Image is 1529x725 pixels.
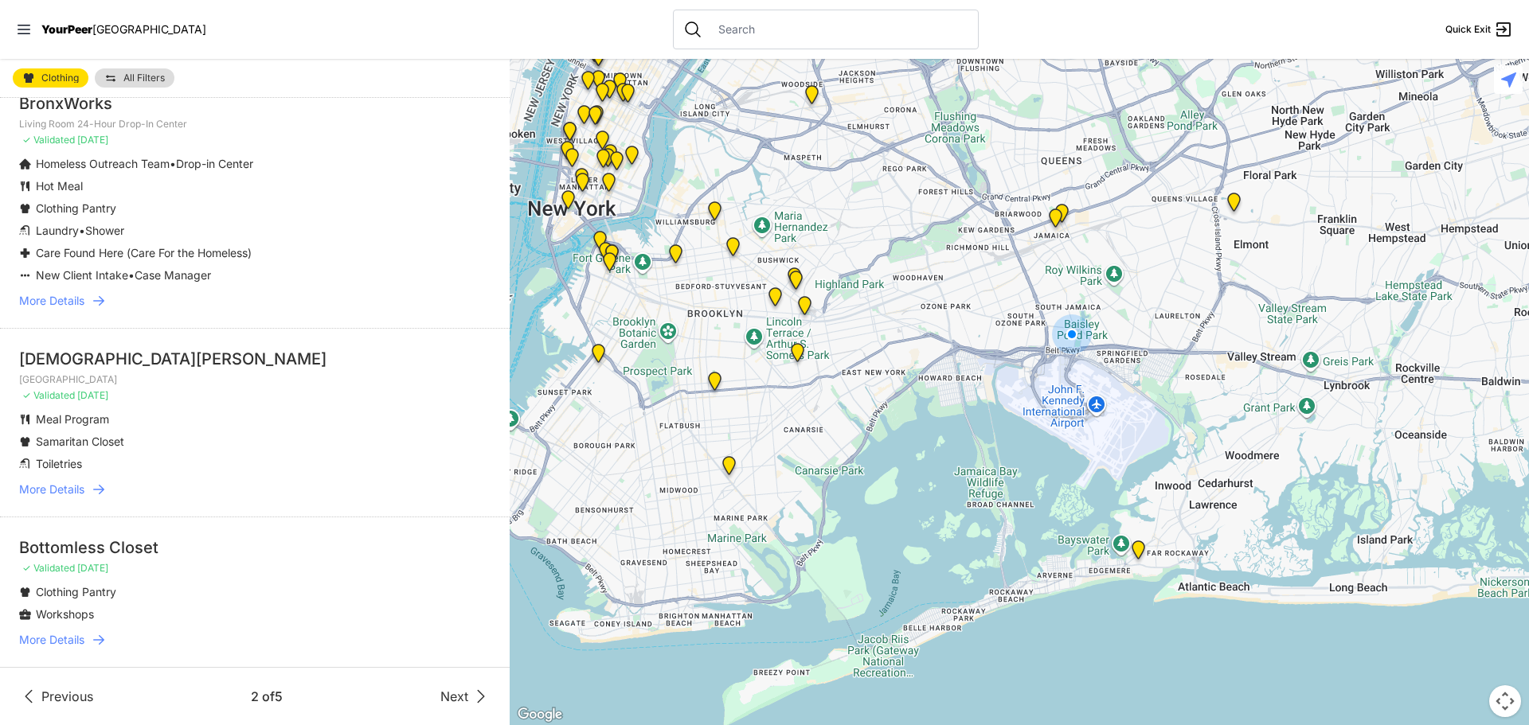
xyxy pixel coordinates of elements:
span: Homeless Outreach Team [36,157,170,170]
a: Next [440,687,491,706]
span: All Filters [123,73,165,83]
span: • [128,268,135,282]
div: Brooklyn [596,242,616,267]
div: Back of the Church [585,106,605,131]
span: Samaritan Closet [36,435,124,448]
img: Google [514,704,566,725]
div: Jamaica DYCD Youth Drop-in Center - Safe Space (grey door between Tabernacle of Prayer and Hot Po... [1052,204,1072,229]
span: ✓ Validated [22,389,75,401]
span: New Client Intake [36,268,128,282]
span: Meal Program [36,412,109,426]
span: [GEOGRAPHIC_DATA] [92,22,206,36]
span: ✓ Validated [22,562,75,574]
span: Clothing [41,73,79,83]
span: Laundry [36,224,79,237]
span: • [79,224,85,237]
div: Manhattan [622,146,642,171]
span: [DATE] [77,389,108,401]
div: SuperPantry [765,287,785,313]
span: More Details [19,293,84,309]
div: BronxWorks [19,92,491,115]
span: Hot Meal [36,179,83,193]
div: Greenwich Village [560,122,580,147]
div: Brooklyn DYCD Youth Drop-in Center [788,343,808,368]
div: Bushwick/North Brooklyn [786,271,806,296]
span: More Details [19,632,84,648]
span: Clothing Pantry [36,201,116,215]
div: New Location, Headquarters [592,83,612,108]
div: Bowery Campus [593,149,613,174]
div: [DEMOGRAPHIC_DATA][PERSON_NAME] [19,348,491,370]
span: Workshops [36,607,94,621]
div: Location of CCBQ, Brooklyn [723,237,743,263]
div: You are here! [1052,314,1092,354]
a: More Details [19,293,491,309]
div: Antonio Olivieri Drop-in Center [589,70,608,95]
div: Bottomless Closet [19,536,491,559]
div: Woodside Youth Drop-in Center [802,85,822,111]
p: Living Room 24-Hour Drop-In Center [19,118,491,131]
span: • [170,157,176,170]
div: Main Location, SoHo, DYCD Youth Drop-in Center [562,148,582,173]
div: Manhattan Criminal Court [573,173,592,198]
span: [DATE] [77,134,108,146]
span: More Details [19,481,84,497]
div: Main Office [558,190,578,216]
div: Church of St. Francis Xavier - Front Entrance [587,105,607,131]
div: New York [585,43,604,68]
span: Clothing Pantry [36,585,116,598]
p: [GEOGRAPHIC_DATA] [19,373,491,386]
div: Greater New York City [613,83,633,108]
a: Previous [19,687,93,706]
div: The Gathering Place Drop-in Center [795,296,815,322]
span: Case Manager [135,268,211,282]
div: Harvey Milk High School [592,131,612,156]
span: Toiletries [36,457,82,470]
span: Shower [85,224,124,237]
span: Drop-in Center [176,157,253,170]
span: Next [440,687,468,706]
span: Previous [41,687,93,706]
div: Tribeca Campus/New York City Rescue Mission [572,168,592,193]
span: YourPeer [41,22,92,36]
a: Quick Exit [1445,20,1513,39]
span: [DATE] [77,562,108,574]
a: More Details [19,632,491,648]
span: of [262,688,275,704]
a: All Filters [95,68,174,88]
button: Map camera controls [1489,685,1521,717]
div: Chelsea [578,71,598,96]
div: Fancy Thrift Shop [717,37,737,62]
div: Maryhouse [600,144,620,170]
div: St. Joseph House [598,148,618,173]
div: St Thomas Episcopal Church [784,267,804,293]
div: Headquarters [600,80,620,105]
input: Search [709,21,968,37]
div: Church of the Village [574,105,594,131]
div: Queens [1046,209,1066,234]
div: Brooklyn [602,244,622,270]
span: 5 [275,688,283,704]
a: Clothing [13,68,88,88]
a: Open this area in Google Maps (opens a new window) [514,704,566,725]
span: Quick Exit [1445,23,1491,36]
span: 2 [251,688,262,704]
div: University Community Social Services (UCSS) [607,151,627,177]
a: More Details [19,481,491,497]
a: YourPeer[GEOGRAPHIC_DATA] [41,25,206,34]
div: Mainchance Adult Drop-in Center [618,84,638,109]
div: Lower East Side Youth Drop-in Center. Yellow doors with grey buzzer on the right [599,173,619,198]
div: Metro Baptist Church [589,47,608,72]
span: Care Found Here (Care For the Homeless) [36,246,252,259]
span: ✓ Validated [22,134,75,146]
